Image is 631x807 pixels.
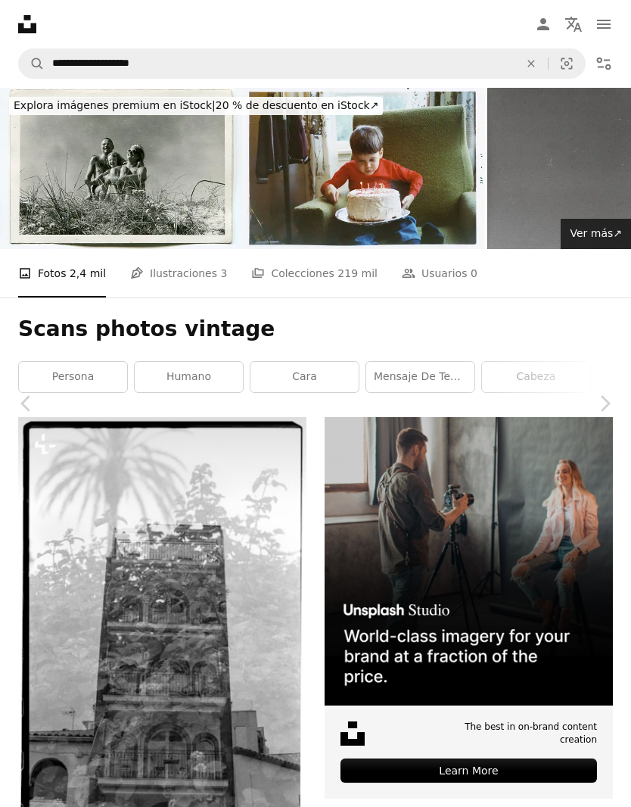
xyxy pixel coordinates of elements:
a: Ver más↗ [561,219,631,249]
img: file-1631678316303-ed18b8b5cb9cimage [340,721,365,746]
img: Foto vintage de la celebración del cumpleaños de un niño [244,88,486,249]
a: Siguiente [578,331,631,476]
h1: Scans photos vintage [18,316,613,343]
a: Humano [135,362,243,392]
button: Menú [589,9,619,39]
span: 20 % de descuento en iStock ↗ [14,99,378,111]
span: 0 [471,265,477,282]
span: Explora imágenes premium en iStock | [14,99,216,111]
a: Iniciar sesión / Registrarse [528,9,558,39]
button: Filtros [589,48,619,79]
div: Learn More [340,759,597,783]
button: Idioma [558,9,589,39]
a: persona [19,362,127,392]
form: Encuentra imágenes en todo el sitio [18,48,586,79]
a: Inicio — Unsplash [18,15,36,33]
span: 219 mil [337,265,378,282]
a: Una torre está cubierta de naturaleza y follaje. [18,625,306,639]
button: Borrar [514,49,548,78]
button: Buscar en Unsplash [19,49,45,78]
button: Búsqueda visual [549,49,585,78]
img: file-1715651741414-859baba4300dimage [325,417,613,706]
a: cabeza [482,362,590,392]
span: Ver más ↗ [570,227,622,239]
a: The best in on-brand content creationLearn More [325,417,613,799]
a: Colecciones 219 mil [251,249,378,298]
a: cara [250,362,359,392]
a: Ilustraciones 3 [130,249,227,298]
span: The best in on-brand content creation [449,721,597,746]
span: 3 [220,265,227,282]
a: Usuarios 0 [402,249,477,298]
a: Mensaje de texto [366,362,474,392]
